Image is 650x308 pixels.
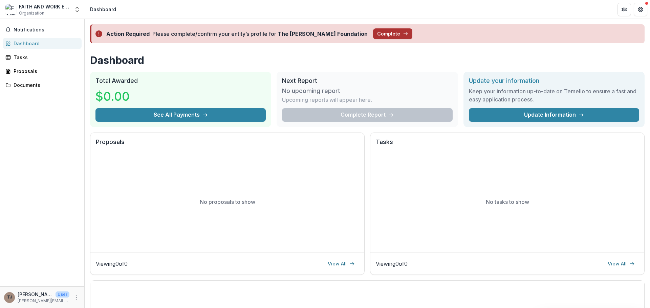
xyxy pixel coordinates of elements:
[14,40,76,47] div: Dashboard
[14,81,76,89] div: Documents
[96,260,128,268] p: Viewing 0 of 0
[469,77,639,85] h2: Update your information
[14,68,76,75] div: Proposals
[95,87,146,105] h3: $0.00
[324,258,359,269] a: View All
[469,87,639,103] h3: Keep your information up-to-date on Temelio to ensure a fast and easy application process.
[376,138,639,151] h2: Tasks
[18,298,69,304] p: [PERSON_NAME][EMAIL_ADDRESS][DOMAIN_NAME]
[106,30,150,38] div: Action Required
[72,3,82,16] button: Open entity switcher
[278,30,368,37] strong: The [PERSON_NAME] Foundation
[282,77,452,85] h2: Next Report
[373,28,412,39] button: Complete
[3,79,82,91] a: Documents
[19,10,44,16] span: Organization
[18,291,53,298] p: [PERSON_NAME]
[90,6,116,13] div: Dashboard
[14,27,79,33] span: Notifications
[3,38,82,49] a: Dashboard
[87,4,119,14] nav: breadcrumb
[7,295,12,300] div: Tina Jasion
[152,30,368,38] div: Please complete/confirm your entity’s profile for
[604,258,639,269] a: View All
[96,138,359,151] h2: Proposals
[200,198,255,206] p: No proposals to show
[634,3,647,16] button: Get Help
[486,198,529,206] p: No tasks to show
[19,3,70,10] div: FAITH AND WORK ENTERPRISES INC
[5,4,16,15] img: FAITH AND WORK ENTERPRISES INC
[3,66,82,77] a: Proposals
[282,96,372,104] p: Upcoming reports will appear here.
[95,77,266,85] h2: Total Awarded
[3,52,82,63] a: Tasks
[95,108,266,122] button: See All Payments
[72,293,80,302] button: More
[3,24,82,35] button: Notifications
[282,87,340,95] h3: No upcoming report
[376,260,408,268] p: Viewing 0 of 0
[90,54,645,66] h1: Dashboard
[56,291,69,298] p: User
[617,3,631,16] button: Partners
[14,54,76,61] div: Tasks
[469,108,639,122] a: Update Information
